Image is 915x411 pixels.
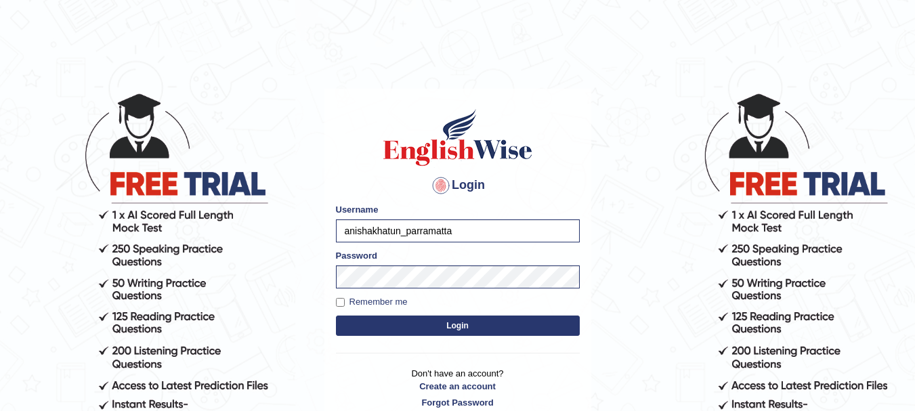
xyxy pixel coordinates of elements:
label: Username [336,203,379,216]
h4: Login [336,175,580,196]
p: Don't have an account? [336,367,580,409]
a: Create an account [336,380,580,393]
button: Login [336,316,580,336]
img: Logo of English Wise sign in for intelligent practice with AI [381,107,535,168]
label: Password [336,249,377,262]
label: Remember me [336,295,408,309]
a: Forgot Password [336,396,580,409]
input: Remember me [336,298,345,307]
